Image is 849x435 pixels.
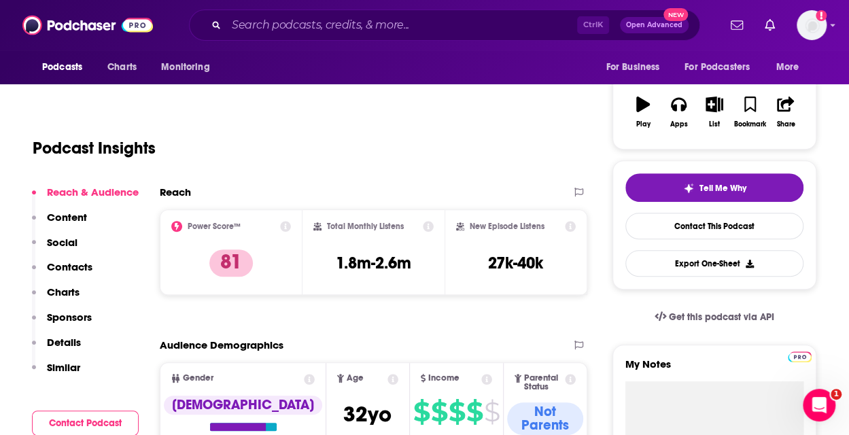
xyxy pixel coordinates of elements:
[188,222,241,231] h2: Power Score™
[160,186,191,198] h2: Reach
[32,211,87,236] button: Content
[644,300,785,334] a: Get this podcast via API
[797,10,827,40] button: Show profile menu
[164,396,322,415] div: [DEMOGRAPHIC_DATA]
[431,401,447,423] span: $
[670,120,688,128] div: Apps
[32,186,139,211] button: Reach & Audience
[625,358,803,381] label: My Notes
[636,120,651,128] div: Play
[685,58,750,77] span: For Podcasters
[347,374,364,383] span: Age
[676,54,769,80] button: open menu
[161,58,209,77] span: Monitoring
[803,389,835,421] iframe: Intercom live chat
[759,14,780,37] a: Show notifications dropdown
[47,186,139,198] p: Reach & Audience
[625,173,803,202] button: tell me why sparkleTell Me Why
[107,58,137,77] span: Charts
[831,389,842,400] span: 1
[488,253,543,273] h3: 27k-40k
[699,183,746,194] span: Tell Me Why
[732,88,767,137] button: Bookmark
[47,211,87,224] p: Content
[797,10,827,40] img: User Profile
[776,120,795,128] div: Share
[767,54,816,80] button: open menu
[669,311,774,323] span: Get this podcast via API
[725,14,748,37] a: Show notifications dropdown
[661,88,696,137] button: Apps
[507,402,583,435] div: Not Parents
[47,361,80,374] p: Similar
[152,54,227,80] button: open menu
[343,401,392,428] span: 32 yo
[625,88,661,137] button: Play
[336,253,411,273] h3: 1.8m-2.6m
[32,236,77,261] button: Social
[797,10,827,40] span: Logged in as chrisleal
[47,311,92,324] p: Sponsors
[524,374,563,391] span: Parental Status
[32,336,81,361] button: Details
[47,236,77,249] p: Social
[47,285,80,298] p: Charts
[99,54,145,80] a: Charts
[776,58,799,77] span: More
[33,138,156,158] h1: Podcast Insights
[596,54,676,80] button: open menu
[32,285,80,311] button: Charts
[183,374,213,383] span: Gender
[32,311,92,336] button: Sponsors
[32,361,80,386] button: Similar
[626,22,682,29] span: Open Advanced
[577,16,609,34] span: Ctrl K
[625,250,803,277] button: Export One-Sheet
[606,58,659,77] span: For Business
[226,14,577,36] input: Search podcasts, credits, & more...
[42,58,82,77] span: Podcasts
[160,338,283,351] h2: Audience Demographics
[683,183,694,194] img: tell me why sparkle
[209,249,253,277] p: 81
[484,401,500,423] span: $
[663,8,688,21] span: New
[768,88,803,137] button: Share
[788,351,812,362] img: Podchaser Pro
[470,222,544,231] h2: New Episode Listens
[816,10,827,21] svg: Add a profile image
[466,401,483,423] span: $
[47,260,92,273] p: Contacts
[625,213,803,239] a: Contact This Podcast
[788,349,812,362] a: Pro website
[32,260,92,285] button: Contacts
[413,401,430,423] span: $
[449,401,465,423] span: $
[189,10,700,41] div: Search podcasts, credits, & more...
[428,374,460,383] span: Income
[22,12,153,38] img: Podchaser - Follow, Share and Rate Podcasts
[327,222,404,231] h2: Total Monthly Listens
[620,17,689,33] button: Open AdvancedNew
[734,120,766,128] div: Bookmark
[709,120,720,128] div: List
[33,54,100,80] button: open menu
[47,336,81,349] p: Details
[697,88,732,137] button: List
